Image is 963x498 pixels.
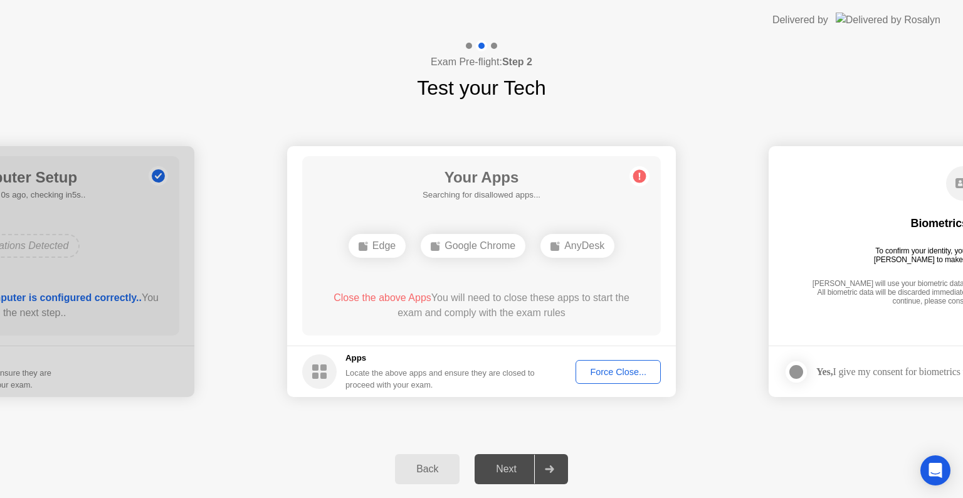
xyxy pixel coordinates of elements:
[345,367,535,391] div: Locate the above apps and ensure they are closed to proceed with your exam.
[920,455,950,485] div: Open Intercom Messenger
[836,13,940,27] img: Delivered by Rosalyn
[475,454,568,484] button: Next
[576,360,661,384] button: Force Close...
[421,234,525,258] div: Google Chrome
[772,13,828,28] div: Delivered by
[431,55,532,70] h4: Exam Pre-flight:
[816,366,833,377] strong: Yes,
[423,166,540,189] h1: Your Apps
[395,454,460,484] button: Back
[478,464,534,475] div: Next
[580,367,656,377] div: Force Close...
[540,234,614,258] div: AnyDesk
[334,292,431,303] span: Close the above Apps
[417,73,546,103] h1: Test your Tech
[502,56,532,67] b: Step 2
[399,464,456,475] div: Back
[345,352,535,364] h5: Apps
[320,290,643,321] div: You will need to close these apps to start the exam and comply with the exam rules
[349,234,406,258] div: Edge
[423,189,540,201] h5: Searching for disallowed apps...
